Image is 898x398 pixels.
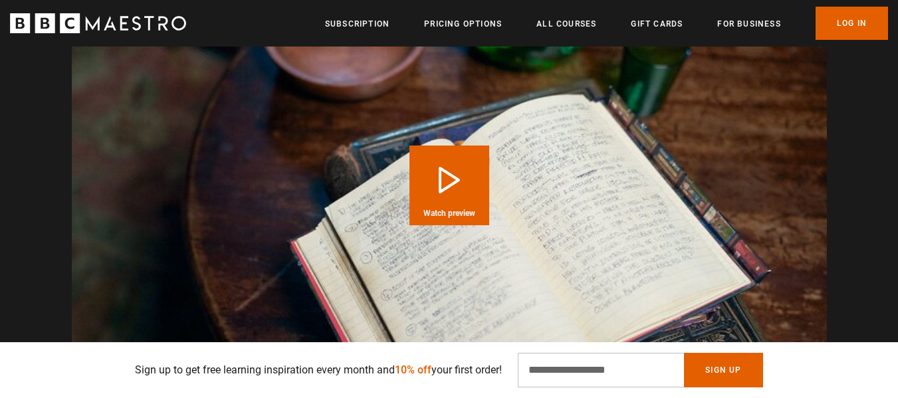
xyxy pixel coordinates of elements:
p: Sign up to get free learning inspiration every month and your first order! [135,362,502,378]
a: For business [717,17,780,31]
nav: Primary [325,7,888,40]
svg: BBC Maestro [10,13,186,33]
span: 10% off [395,363,431,376]
button: Play Course overview for Storytelling with Alan Moore [409,146,489,225]
a: Subscription [325,17,390,31]
a: Pricing Options [424,17,502,31]
a: Log In [816,7,888,40]
a: All Courses [536,17,596,31]
a: Gift Cards [631,17,683,31]
span: Watch preview [423,209,475,217]
button: Sign Up [684,353,762,387]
